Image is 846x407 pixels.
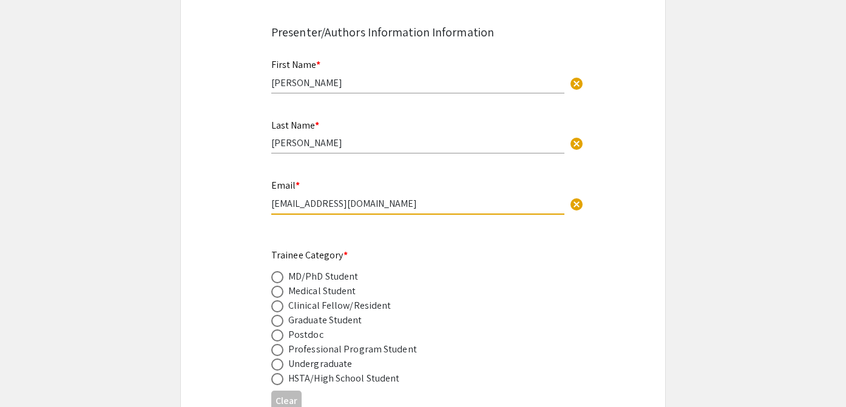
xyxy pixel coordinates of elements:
div: Graduate Student [288,313,362,328]
div: Presenter/Authors Information Information [271,23,575,41]
mat-label: Email [271,179,300,192]
button: Clear [564,192,589,216]
div: Clinical Fellow/Resident [288,298,391,313]
mat-label: Last Name [271,119,319,132]
input: Type Here [271,136,564,149]
div: Professional Program Student [288,342,417,357]
div: MD/PhD Student [288,269,358,284]
div: Medical Student [288,284,356,298]
input: Type Here [271,197,564,210]
mat-label: Trainee Category [271,249,348,261]
span: cancel [569,76,584,91]
span: cancel [569,136,584,151]
input: Type Here [271,76,564,89]
button: Clear [564,70,589,95]
button: Clear [564,131,589,155]
span: cancel [569,197,584,212]
div: Postdoc [288,328,323,342]
mat-label: First Name [271,58,320,71]
div: HSTA/High School Student [288,371,399,386]
div: Undergraduate [288,357,352,371]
